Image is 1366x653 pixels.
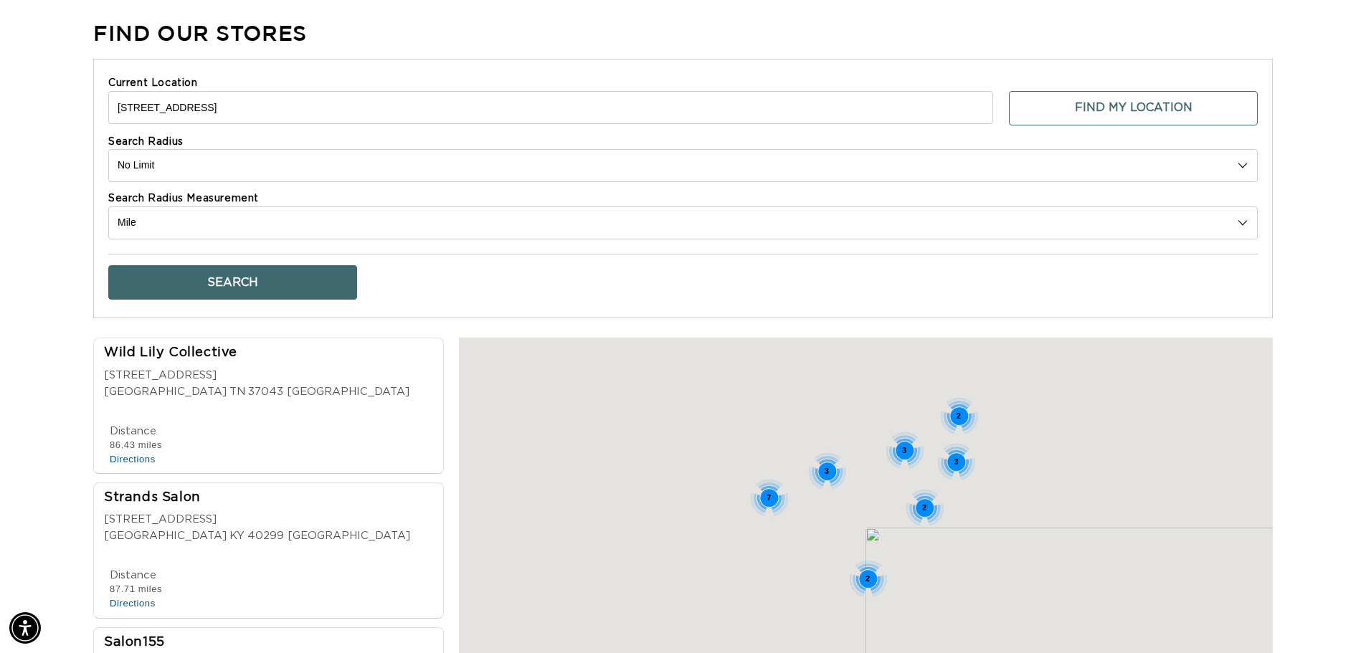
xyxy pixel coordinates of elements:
span: [STREET_ADDRESS] [104,370,217,381]
a: Directions [110,454,156,464]
div: Strands Salon [104,489,410,508]
div: Accessibility Menu [9,612,41,644]
button: Find My Location [1009,91,1258,125]
label: Search Radius Measurement [108,192,1258,206]
span: 37043 [248,384,283,401]
span: [GEOGRAPHIC_DATA] [287,384,409,401]
span: [GEOGRAPHIC_DATA] [104,528,227,545]
span: 40299 [247,528,284,545]
div: Salon155 [104,634,408,653]
span: [GEOGRAPHIC_DATA] [288,528,410,545]
div: 86.43 miles [110,439,162,452]
span: TN [229,384,245,401]
span: Distance [110,426,156,437]
label: Current Location [108,77,1258,91]
iframe: Chat Widget [1294,584,1366,653]
div: Wild Lily Collective [104,344,409,363]
input: Enter a location [108,91,993,124]
div: 7 [751,480,789,518]
div: 3 [886,432,924,470]
span: Distance [110,570,156,581]
span: KY [229,528,245,545]
div: 87.71 miles [110,583,162,596]
span: [STREET_ADDRESS] [104,514,217,525]
label: Search Radius [108,135,1258,150]
div: 3 [938,443,976,481]
span: [GEOGRAPHIC_DATA] [104,384,227,401]
div: 2 [940,397,978,435]
div: Find Our Stores [93,18,307,48]
a: Directions [110,598,156,609]
div: 3 [808,452,846,490]
div: 2 [849,560,887,598]
button: Search [108,265,357,300]
div: 2 [906,489,944,527]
